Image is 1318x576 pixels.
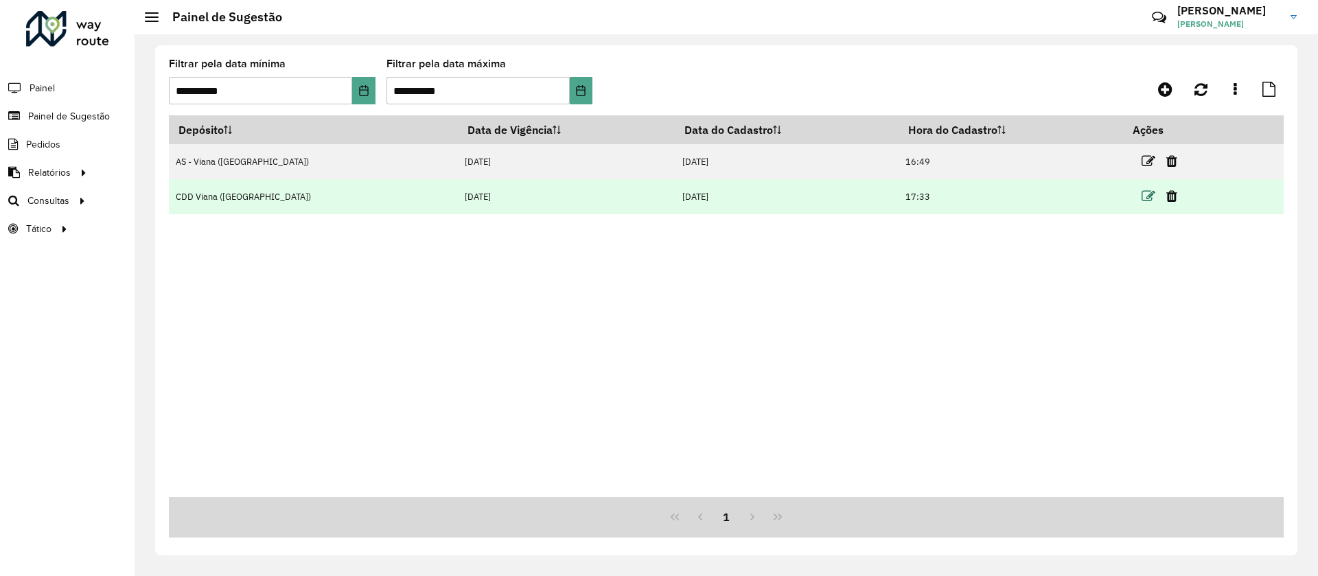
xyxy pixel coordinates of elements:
button: Choose Date [352,77,375,104]
th: Data do Cadastro [675,115,899,144]
label: Filtrar pela data máxima [386,56,506,72]
th: Data de Vigência [458,115,675,144]
td: [DATE] [458,144,675,179]
span: Painel [30,81,55,95]
td: AS - Viana ([GEOGRAPHIC_DATA]) [169,144,458,179]
td: CDD Viana ([GEOGRAPHIC_DATA]) [169,179,458,214]
span: Relatórios [28,165,71,180]
a: Editar [1142,187,1155,205]
span: Pedidos [26,137,60,152]
td: [DATE] [458,179,675,214]
h3: [PERSON_NAME] [1177,4,1280,17]
td: 16:49 [899,144,1124,179]
th: Ações [1124,115,1206,144]
button: Choose Date [570,77,592,104]
th: Depósito [169,115,458,144]
a: Editar [1142,152,1155,170]
th: Hora do Cadastro [899,115,1124,144]
td: 17:33 [899,179,1124,214]
a: Contato Rápido [1144,3,1174,32]
label: Filtrar pela data mínima [169,56,286,72]
a: Excluir [1166,187,1177,205]
h2: Painel de Sugestão [159,10,282,25]
span: [PERSON_NAME] [1177,18,1280,30]
button: 1 [713,504,739,530]
a: Excluir [1166,152,1177,170]
td: [DATE] [675,144,899,179]
span: Tático [26,222,51,236]
span: Painel de Sugestão [28,109,110,124]
td: [DATE] [675,179,899,214]
span: Consultas [27,194,69,208]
